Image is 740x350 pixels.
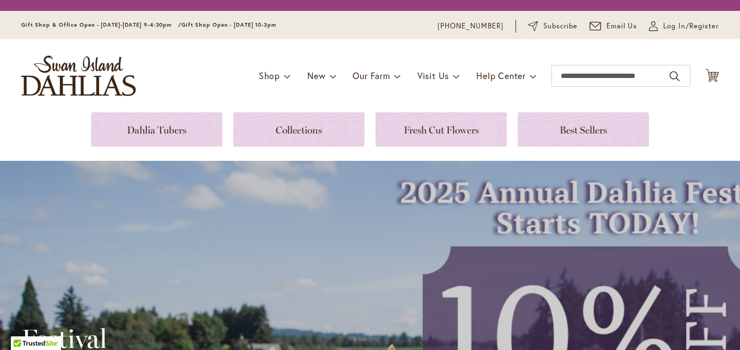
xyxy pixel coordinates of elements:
[590,21,638,32] a: Email Us
[606,21,638,32] span: Email Us
[353,70,390,81] span: Our Farm
[417,70,449,81] span: Visit Us
[181,21,276,28] span: Gift Shop Open - [DATE] 10-3pm
[259,70,280,81] span: Shop
[476,70,526,81] span: Help Center
[663,21,719,32] span: Log In/Register
[649,21,719,32] a: Log In/Register
[21,21,181,28] span: Gift Shop & Office Open - [DATE]-[DATE] 9-4:30pm /
[528,21,578,32] a: Subscribe
[543,21,578,32] span: Subscribe
[307,70,325,81] span: New
[21,56,136,96] a: store logo
[670,68,680,85] button: Search
[438,21,504,32] a: [PHONE_NUMBER]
